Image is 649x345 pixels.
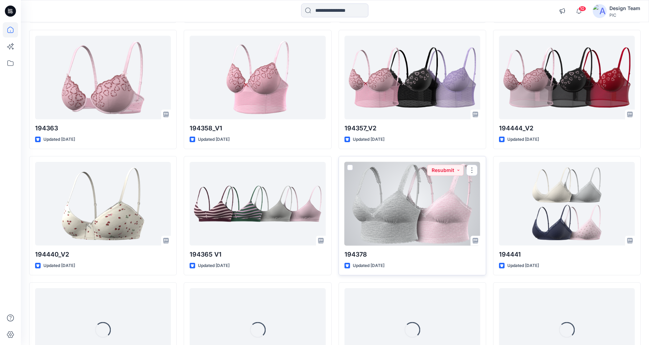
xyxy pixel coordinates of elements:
[579,6,586,11] span: 10
[499,36,635,119] a: 194444_V2
[353,136,384,143] p: Updated [DATE]
[35,36,171,119] a: 194363
[507,136,539,143] p: Updated [DATE]
[609,12,640,18] div: PIC
[190,123,325,133] p: 194358_V1
[344,123,480,133] p: 194357_V2
[35,162,171,245] a: 194440_V2
[190,250,325,259] p: 194365 V1
[344,36,480,119] a: 194357_V2
[198,136,230,143] p: Updated [DATE]
[190,162,325,245] a: 194365 V1
[198,262,230,269] p: Updated [DATE]
[35,250,171,259] p: 194440_V2
[609,4,640,12] div: Design Team
[499,250,635,259] p: 194441
[35,123,171,133] p: 194363
[353,262,384,269] p: Updated [DATE]
[507,262,539,269] p: Updated [DATE]
[593,4,607,18] img: avatar
[344,250,480,259] p: 194378
[344,162,480,245] a: 194378
[43,262,75,269] p: Updated [DATE]
[499,123,635,133] p: 194444_V2
[43,136,75,143] p: Updated [DATE]
[499,162,635,245] a: 194441
[190,36,325,119] a: 194358_V1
